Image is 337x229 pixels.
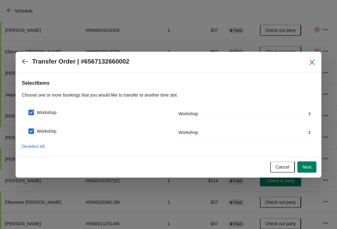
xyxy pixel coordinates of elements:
[270,161,295,173] button: Cancel
[37,128,56,134] span: Workshop
[32,58,129,65] h2: Transfer Order | #6567132660002
[22,92,315,98] p: Choose one or more bookings that you would like to transfer to another time slot.
[276,165,290,169] span: Cancel
[37,109,56,116] span: Workshop
[22,79,315,87] h2: Select Items
[306,57,318,68] button: Close
[19,141,47,152] button: Deselect All
[22,144,45,149] span: Deselect All
[297,161,316,173] button: Next
[302,165,311,169] span: Next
